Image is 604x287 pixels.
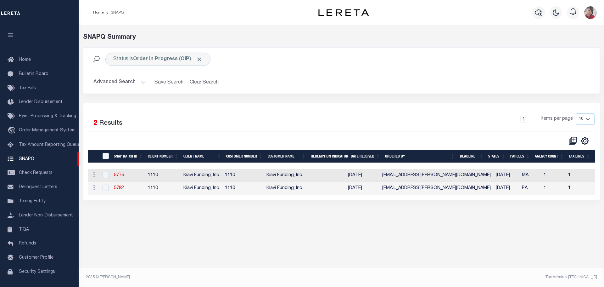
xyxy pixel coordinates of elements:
[566,182,600,195] td: 1
[19,157,34,161] span: SNAPQ
[181,182,222,195] td: Kiavi Funding, Inc.
[81,274,342,280] div: 2025 © [PERSON_NAME].
[187,76,221,89] button: Clear Search
[83,33,600,42] div: SNAPQ Summary
[19,86,36,90] span: Tax Bills
[19,114,76,118] span: Pymt Processing & Tracking
[114,173,124,177] a: 5775
[541,116,573,123] span: Items per page
[584,6,597,19] button: GCole@lereta.net
[93,11,104,14] a: Home
[264,169,305,182] td: Kiavi Funding, Inc.
[196,56,203,63] span: Click to Remove
[19,143,80,147] span: Tax Amount Reporting Queue
[519,169,541,182] td: MA
[308,150,348,163] th: Redemption Indicator
[19,72,48,76] span: Bulletin Board
[19,199,46,204] span: Taxing Entity
[508,150,532,163] th: Parcels: activate to sort column ascending
[114,186,124,190] a: 5782
[222,169,264,182] td: 1110
[380,169,493,182] td: [EMAIL_ADDRESS][PERSON_NAME][DOMAIN_NAME]
[222,182,264,195] td: 1110
[145,150,181,163] th: Client Number: activate to sort column ascending
[493,182,519,195] td: [DATE]
[19,58,31,62] span: Home
[111,150,145,163] th: SNAP BATCH ID: activate to sort column ascending
[520,116,527,123] a: 1
[566,169,600,182] td: 1
[105,53,210,66] div: Status is
[145,182,181,195] td: 1110
[19,128,75,133] span: Order Management System
[265,150,308,163] th: Customer Name: activate to sort column ascending
[133,57,203,62] b: Order In Progress (OIP)
[346,274,597,280] div: Tax Admin v.[TECHNICAL_ID]
[541,182,566,195] td: 1
[486,150,508,163] th: States: activate to sort column ascending
[345,182,380,195] td: [DATE]
[181,150,224,163] th: Client Name: activate to sort column ascending
[348,150,383,163] th: Date Received: activate to sort column ascending
[19,255,53,260] span: Customer Profile
[566,150,592,163] th: Tax Lines: activate to sort column ascending
[104,10,124,15] li: SNAPQ
[8,127,18,135] i: travel_explore
[457,150,486,163] th: Deadline: activate to sort column ascending
[380,182,493,195] td: [EMAIL_ADDRESS][PERSON_NAME][DOMAIN_NAME]
[224,150,265,163] th: Customer Number: activate to sort column ascending
[145,169,181,182] td: 1110
[19,241,36,246] span: Refunds
[541,169,566,182] td: 1
[264,182,305,195] td: Kiavi Funding, Inc.
[318,9,369,16] img: logo-dark.svg
[493,169,519,182] td: [DATE]
[98,150,111,163] th: SNAPBatchId
[19,185,57,189] span: Delinquent Letters
[181,169,222,182] td: Kiavi Funding, Inc.
[19,171,53,175] span: Check Requests
[345,169,380,182] td: [DATE]
[93,120,97,127] span: 2
[99,118,122,129] label: Results
[151,76,187,89] button: Save Search
[532,150,566,163] th: Agency Count: activate to sort column ascending
[19,227,29,232] span: TIQA
[383,150,457,163] th: Ordered By: activate to sort column ascending
[93,76,146,89] button: Advanced Search
[19,270,55,274] span: Security Settings
[19,100,63,104] span: Lender Disbursement
[19,213,73,218] span: Lender Non-Disbursement
[519,182,541,195] td: PA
